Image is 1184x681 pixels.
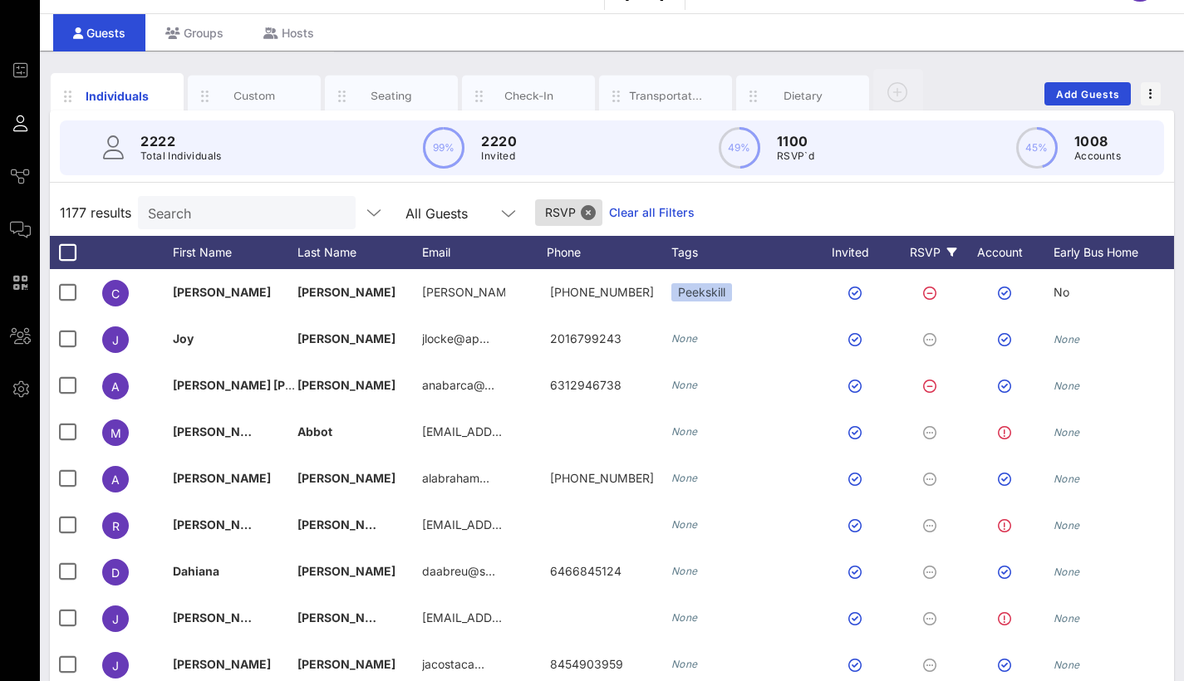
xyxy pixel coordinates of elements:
[671,611,698,624] i: None
[550,471,654,485] span: +15166370154
[60,203,131,223] span: 1177 results
[297,331,395,345] span: [PERSON_NAME]
[545,199,592,226] span: RSVP
[904,236,962,269] div: RSVP
[581,205,596,220] button: Close
[297,285,395,299] span: [PERSON_NAME]
[1054,519,1080,532] i: None
[422,269,505,316] p: [PERSON_NAME]@v…
[547,236,671,269] div: Phone
[671,283,732,301] div: Peekskill
[111,287,120,301] span: C
[671,565,698,577] i: None
[422,316,489,362] p: jlocke@ap…
[111,473,120,487] span: A
[671,518,698,531] i: None
[962,236,1054,269] div: Account
[1054,236,1178,269] div: Early Bus Home
[422,362,494,409] p: anabarca@…
[422,455,489,502] p: alabraham…
[173,378,371,392] span: [PERSON_NAME] [PERSON_NAME]
[671,332,698,345] i: None
[777,131,814,151] p: 1100
[145,14,243,51] div: Groups
[1054,566,1080,578] i: None
[112,519,120,533] span: R
[671,425,698,438] i: None
[1044,82,1131,105] button: Add Guests
[671,658,698,670] i: None
[81,87,155,105] div: Individuals
[1054,380,1080,392] i: None
[1054,473,1080,485] i: None
[112,333,119,347] span: J
[395,196,528,229] div: All Guests
[53,14,145,51] div: Guests
[1074,131,1121,151] p: 1008
[173,564,219,578] span: Dahiana
[173,236,297,269] div: First Name
[550,285,654,299] span: +639055402900
[297,517,395,532] span: [PERSON_NAME]
[297,236,422,269] div: Last Name
[173,285,271,299] span: [PERSON_NAME]
[550,657,623,671] span: 8454903959
[550,331,621,345] span: 2016799243
[405,206,468,221] div: All Guests
[243,14,334,51] div: Hosts
[297,378,395,392] span: [PERSON_NAME]
[173,424,371,438] span: [PERSON_NAME] [PERSON_NAME]
[173,610,271,625] span: [PERSON_NAME]
[609,203,695,222] a: Clear all Filters
[766,88,840,104] div: Dietary
[813,236,904,269] div: Invited
[355,88,429,104] div: Seating
[112,612,119,626] span: J
[550,378,621,392] span: 6312946738
[140,148,222,164] p: Total Individuals
[1074,148,1121,164] p: Accounts
[297,657,395,671] span: [PERSON_NAME]
[1054,612,1080,625] i: None
[173,657,271,671] span: [PERSON_NAME]
[111,426,121,440] span: M
[297,424,332,438] span: Abbot
[173,331,194,345] span: Joy
[422,424,622,438] span: [EMAIL_ADDRESS][DOMAIN_NAME]
[111,380,120,394] span: A
[777,148,814,164] p: RSVP`d
[671,472,698,484] i: None
[481,148,517,164] p: Invited
[629,88,703,104] div: Transportation
[111,566,120,580] span: D
[481,131,517,151] p: 2220
[297,471,395,485] span: [PERSON_NAME]
[297,564,395,578] span: [PERSON_NAME]
[112,659,119,673] span: J
[218,88,292,104] div: Custom
[1055,88,1121,100] span: Add Guests
[422,236,547,269] div: Email
[173,517,271,532] span: [PERSON_NAME]
[550,564,621,578] span: 6466845124
[140,131,222,151] p: 2222
[492,88,566,104] div: Check-In
[671,379,698,391] i: None
[1054,285,1069,299] span: No
[1054,333,1080,345] i: None
[422,548,495,595] p: daabreu@s…
[1054,426,1080,438] i: None
[671,236,813,269] div: Tags
[1054,659,1080,671] i: None
[422,610,622,625] span: [EMAIL_ADDRESS][DOMAIN_NAME]
[297,610,395,625] span: [PERSON_NAME]
[422,517,622,532] span: [EMAIL_ADDRESS][DOMAIN_NAME]
[173,471,271,485] span: [PERSON_NAME]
